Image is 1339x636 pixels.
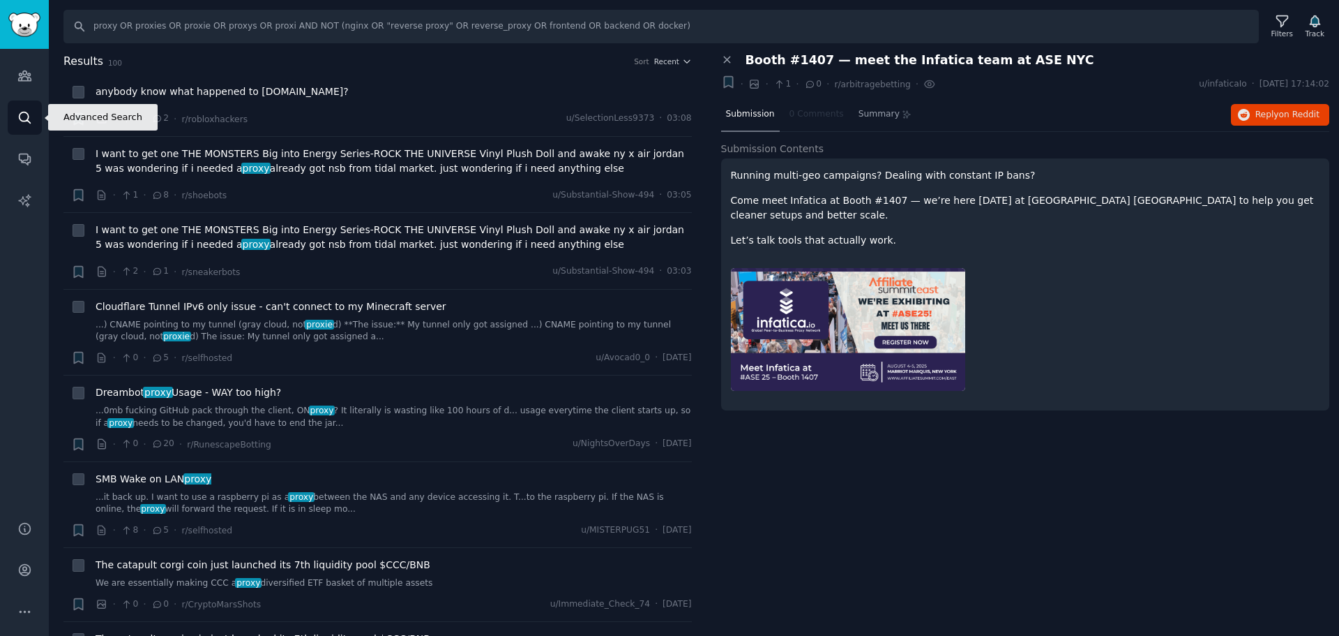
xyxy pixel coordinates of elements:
span: proxy [183,473,213,485]
a: We are essentially making CCC aproxydiversified ETF basket of multiple assets [96,577,692,590]
span: proxy [140,504,167,514]
span: · [655,438,658,450]
span: r/arbitragebetting [834,80,910,89]
span: 2 [151,112,169,125]
span: r/sneakerbots [181,267,240,277]
span: anybody know what happened to [DOMAIN_NAME]? [96,84,349,99]
span: 100 [108,59,122,67]
a: ...) CNAME pointing to my tunnel (gray cloud, notproxied) **The issue:** My tunnel only got assig... [96,319,692,343]
img: Booth #1407 — meet the Infatica team at ASE NYC [731,268,965,391]
span: u/SelectionLess9373 [566,112,654,125]
div: Filters [1271,29,1293,38]
span: 03:08 [667,112,691,125]
span: proxie [162,332,191,341]
span: · [796,77,799,91]
span: 0 [151,598,169,611]
span: proxy [143,387,173,398]
span: 03:03 [667,265,691,278]
span: r/robloxhackers [181,114,248,124]
span: 8 [151,189,169,202]
span: Summary [858,108,900,121]
span: Reply [1255,109,1319,121]
span: · [655,598,658,611]
span: r/selfhosted [181,353,232,363]
span: u/NightsOverDays [573,438,650,450]
span: SMB Wake on LAN [96,472,211,487]
span: 0 [121,352,138,364]
span: · [174,597,176,612]
a: DreambotproxyUsage - WAY too high? [96,385,281,400]
span: 1 [121,189,138,202]
span: · [1252,78,1255,91]
span: · [765,77,768,91]
button: Track [1301,12,1329,41]
span: Dreambot Usage - WAY too high? [96,385,281,400]
span: proxy [241,163,271,174]
span: 8 [121,524,138,537]
span: · [113,523,116,538]
span: u/Avocad0_0 [596,352,650,364]
span: 1 [151,265,169,278]
span: [DATE] [663,438,691,450]
a: SMB Wake on LANproxy [96,472,211,487]
span: Results [63,53,103,71]
span: [DATE] 17:14:02 [1259,78,1329,91]
span: proxy [107,418,134,428]
span: proxie [305,320,333,330]
span: [DATE] [663,352,691,364]
div: Track [1306,29,1324,38]
span: u/Substantial-Show-494 [552,189,654,202]
span: · [174,188,176,202]
a: I want to get one THE MONSTERS Big into Energy Series-ROCK THE UNIVERSE Vinyl Plush Doll and awak... [96,147,692,176]
span: · [143,597,146,612]
span: · [174,112,176,126]
p: Running multi-geo campaigns? Dealing with constant IP bans? [731,168,1320,183]
span: · [174,350,176,365]
a: ...it back up. I want to use a raspberry pi as aproxybetween the NAS and any device accessing it.... [96,491,692,516]
span: 1 [121,112,138,125]
span: · [655,352,658,364]
span: Submission Contents [721,142,824,156]
span: [DATE] [663,598,691,611]
span: 0 [121,598,138,611]
span: [DATE] [663,524,691,537]
span: · [143,350,146,365]
span: · [655,524,658,537]
span: u/Immediate_Check_74 [550,598,650,611]
span: r/RunescapeBotting [187,440,271,450]
span: · [143,112,146,126]
a: I want to get one THE MONSTERS Big into Energy Series-ROCK THE UNIVERSE Vinyl Plush Doll and awak... [96,223,692,252]
span: · [113,437,116,452]
span: · [741,77,743,91]
span: · [143,523,146,538]
span: 03:05 [667,189,691,202]
button: Recent [654,57,692,66]
span: · [916,77,918,91]
span: · [174,523,176,538]
span: · [113,265,116,279]
img: GummySearch logo [8,13,40,37]
p: Come meet Infatica at Booth #1407 — we’re here [DATE] at [GEOGRAPHIC_DATA] [GEOGRAPHIC_DATA] to h... [731,193,1320,223]
span: r/CryptoMarsShots [181,600,261,609]
span: on Reddit [1279,110,1319,119]
span: u/MISTERPUG51 [581,524,650,537]
input: Search Keyword [63,10,1259,43]
span: 0 [121,438,138,450]
a: The catapult corgi coin just launched its 7th liquidity pool $CCC/BNB [96,558,430,572]
span: u/infaticaIo [1199,78,1246,91]
span: · [113,597,116,612]
span: u/Substantial-Show-494 [552,265,654,278]
a: Cloudflare Tunnel IPv6 only issue - can't connect to my Minecraft server [96,299,446,314]
span: · [113,188,116,202]
span: proxy [235,578,262,588]
span: · [826,77,829,91]
a: ...0mb fucking GitHub pack through the client, ONproxy? It literally is wasting like 100 hours of... [96,405,692,429]
span: · [143,437,146,452]
span: r/shoebots [181,191,227,200]
span: 2 [121,265,138,278]
button: Replyon Reddit [1231,104,1329,126]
